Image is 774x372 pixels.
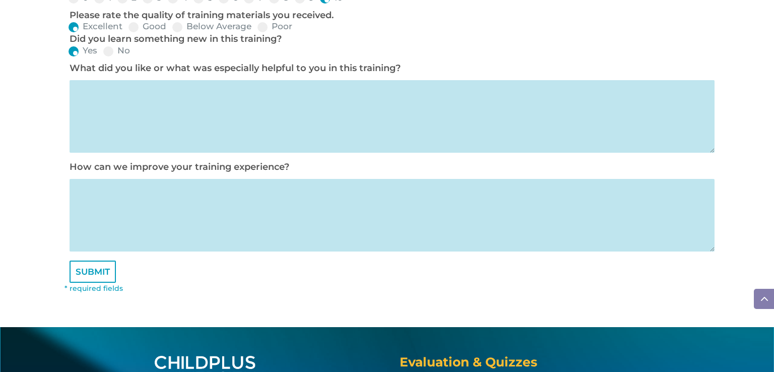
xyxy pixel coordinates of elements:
[70,161,289,172] label: How can we improve your training experience?
[64,284,123,293] font: * required fields
[103,46,130,55] label: No
[69,46,97,55] label: Yes
[69,22,122,31] label: Excellent
[70,261,116,283] input: SUBMIT
[70,33,709,45] p: Did you learn something new in this training?
[257,22,292,31] label: Poor
[70,63,401,74] label: What did you like or what was especially helpful to you in this training?
[172,22,251,31] label: Below Average
[128,22,166,31] label: Good
[70,10,709,22] p: Please rate the quality of training materials you received.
